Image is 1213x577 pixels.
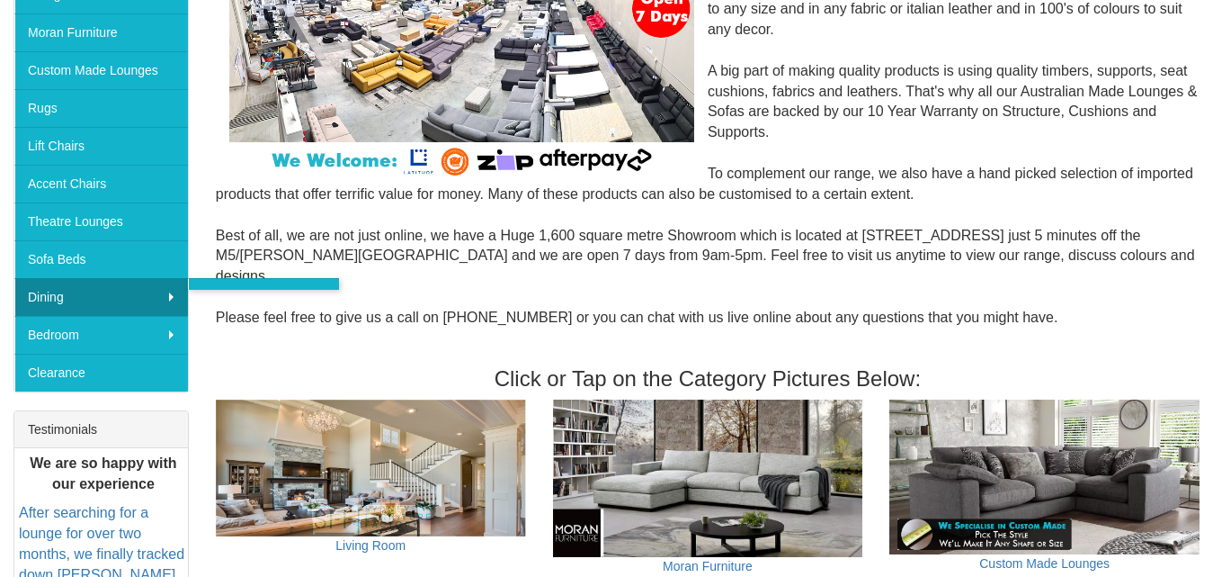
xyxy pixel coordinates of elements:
[14,89,188,127] a: Rugs
[335,538,406,553] a: Living Room
[663,559,753,573] a: Moran Furniture
[30,455,176,491] b: We are so happy with our experience
[14,411,188,448] div: Testimonials
[14,278,188,316] a: Dining
[216,367,1200,391] h3: Click or Tap on the Category Pictures Below:
[188,278,339,316] a: Dining Chairs
[14,165,188,203] a: Accent Chairs
[216,400,526,536] img: Living Room
[14,316,188,354] a: Bedroom
[14,127,188,165] a: Lift Chairs
[14,51,188,89] a: Custom Made Lounges
[553,400,863,557] img: Moran Furniture
[979,556,1110,571] a: Custom Made Lounges
[14,354,188,392] a: Clearance
[14,14,188,51] a: Moran Furniture
[14,203,188,240] a: Theatre Lounges
[14,240,188,278] a: Sofa Beds
[889,400,1200,554] img: Custom Made Lounges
